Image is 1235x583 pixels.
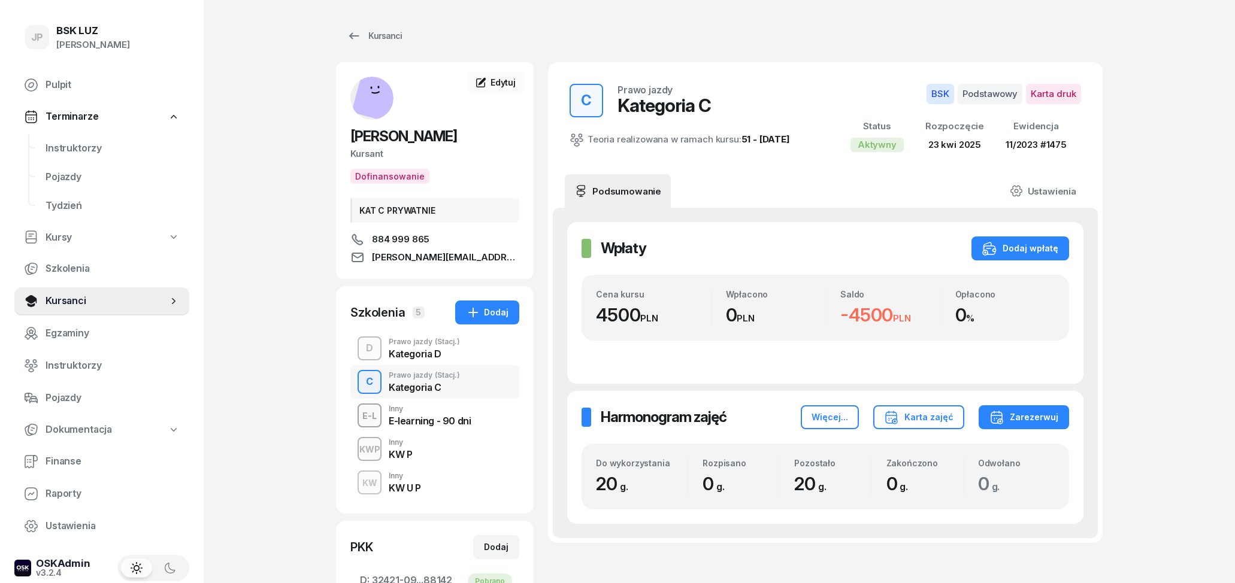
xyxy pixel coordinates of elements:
span: 884 999 865 [372,232,429,247]
span: JP [31,32,44,42]
div: Inny [389,472,421,479]
h2: Harmonogram zajęć [601,408,727,427]
div: Inny [389,405,471,412]
span: Raporty [46,486,180,502]
a: Tydzień [36,192,189,220]
button: KWPInnyKW P [350,432,519,466]
div: Saldo [840,289,940,299]
span: Pojazdy [46,169,180,185]
small: g. [620,481,628,493]
a: Terminarze [14,103,189,130]
button: D [358,336,382,360]
div: Dodaj [466,305,508,320]
span: (Stacj.) [435,372,460,379]
div: Prawo jazdy [389,338,460,345]
span: Finanse [46,454,180,469]
div: Kursanci [347,29,402,43]
small: g. [992,481,1000,493]
span: Dokumentacja [46,422,112,438]
div: KW [358,475,382,490]
button: Dodaj [455,300,519,324]
a: Dokumentacja [14,416,189,444]
small: g. [900,481,908,493]
div: Do wykorzystania [596,458,688,468]
small: PLN [737,312,755,324]
div: Zakończono [886,458,963,468]
button: CPrawo jazdy(Stacj.)Kategoria C [350,365,519,399]
span: Edytuj [491,77,516,87]
span: [PERSON_NAME] [350,127,457,145]
h2: Wpłaty [601,239,646,258]
button: DPrawo jazdy(Stacj.)Kategoria D [350,332,519,365]
span: 20 [794,473,832,494]
div: Szkolenia [350,304,405,321]
button: Dodaj wpłatę [971,236,1069,260]
div: 0 [955,304,1055,326]
span: Kursy [46,230,72,245]
div: Kategoria C [389,382,460,392]
span: Pulpit [46,77,180,93]
div: Teoria realizowana w ramach kursu: [570,132,790,147]
span: Terminarze [46,109,98,125]
div: Rozpisano [703,458,779,468]
span: 0 [703,473,731,494]
span: 0 [886,473,915,494]
div: Karta zajęć [884,410,954,424]
div: 11/2023 #1475 [1006,137,1067,153]
a: Instruktorzy [36,134,189,163]
div: Kategoria C [617,95,711,116]
span: Podstawowy [958,84,1022,104]
button: Karta zajęć [873,405,964,429]
div: KAT C PRYWATNIE [350,198,519,223]
span: Ustawienia [46,518,180,534]
button: C [358,370,382,394]
img: logo-xs-dark@2x.png [14,560,31,576]
a: Pulpit [14,71,189,99]
span: Pojazdy [46,390,180,406]
div: Kategoria D [389,349,460,359]
div: Dodaj wpłatę [982,241,1058,256]
a: Raporty [14,479,189,508]
div: Rozpoczęcie [925,119,984,134]
button: Więcej... [801,405,859,429]
button: E-LInnyE-learning - 90 dni [350,399,519,432]
span: [PERSON_NAME][EMAIL_ADDRESS][DOMAIN_NAME] [372,250,519,265]
div: Aktywny [850,138,904,152]
div: Prawo jazdy [389,372,460,379]
small: g. [716,481,725,493]
div: v3.2.4 [36,569,90,577]
button: BSKPodstawowyKarta druk [927,84,1081,104]
div: E-learning - 90 dni [389,416,471,426]
div: -4500 [840,304,940,326]
button: Zarezerwuj [979,405,1069,429]
small: PLN [893,312,911,324]
button: Dodaj [473,535,519,559]
span: Egzaminy [46,326,180,341]
div: C [576,89,597,113]
span: Kursanci [46,293,168,309]
div: BSK LUZ [56,26,130,36]
a: Finanse [14,447,189,476]
div: Wpłacono [726,289,826,299]
a: Edytuj [467,72,524,93]
div: Więcej... [812,410,848,424]
small: g. [818,481,827,493]
span: 0 [978,473,1006,494]
div: Zarezerwuj [989,410,1058,424]
span: 20 [596,473,634,494]
button: KWP [358,437,382,461]
span: Tydzień [46,198,180,214]
span: Instruktorzy [46,358,180,374]
div: Kursant [350,146,519,162]
button: Dofinansowanie [350,169,429,184]
div: 4500 [596,304,711,326]
a: Kursanci [14,287,189,315]
a: [PERSON_NAME][EMAIL_ADDRESS][DOMAIN_NAME] [350,250,519,265]
a: Ustawienia [1000,174,1086,208]
div: Status [850,119,904,134]
div: Pozostało [794,458,871,468]
a: Egzaminy [14,319,189,348]
span: 23 kwi 2025 [928,139,981,150]
a: Szkolenia [14,254,189,283]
